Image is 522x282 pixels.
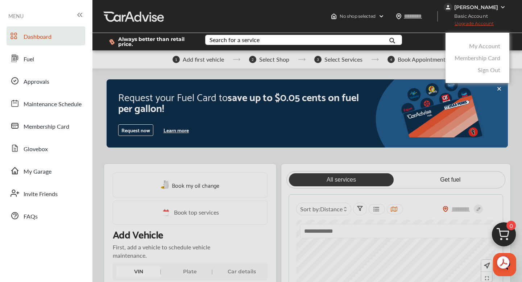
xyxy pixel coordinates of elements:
a: Glovebox [7,139,85,158]
a: My Garage [7,161,85,180]
span: 0 [506,221,516,230]
a: Sign Out [478,66,500,74]
a: Maintenance Schedule [7,94,85,113]
a: Membership Card [455,54,500,62]
span: Glovebox [24,145,48,154]
img: cart_icon.3d0951e8.svg [486,219,521,254]
span: MENU [8,13,24,19]
span: FAQs [24,212,38,221]
a: Invite Friends [7,184,85,203]
a: Fuel [7,49,85,68]
span: Approvals [24,77,49,87]
iframe: Button to launch messaging window [493,253,516,276]
a: My Account [469,42,500,50]
span: Dashboard [24,32,51,42]
img: dollor_label_vector.a70140d1.svg [109,39,115,45]
span: Invite Friends [24,190,58,199]
a: Dashboard [7,26,85,45]
a: Membership Card [7,116,85,135]
span: My Garage [24,167,51,177]
a: FAQs [7,206,85,225]
a: Approvals [7,71,85,90]
span: Maintenance Schedule [24,100,82,109]
span: Fuel [24,55,34,64]
span: Always better than retail price. [118,37,194,47]
div: Search for a service [210,37,260,43]
span: Membership Card [24,122,69,132]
